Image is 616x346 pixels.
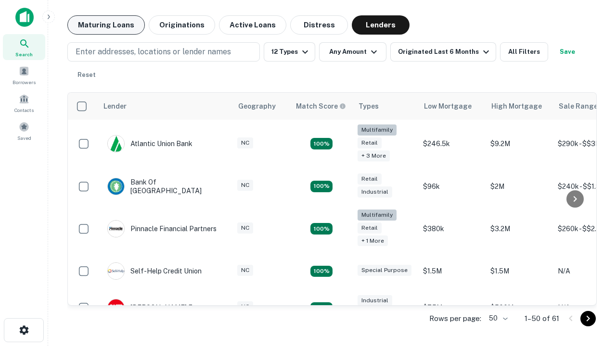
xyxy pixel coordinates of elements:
h6: Match Score [296,101,344,111]
td: $7.5M [418,289,486,326]
div: Pinnacle Financial Partners [107,220,217,237]
div: Matching Properties: 18, hasApolloMatch: undefined [310,223,333,235]
div: NC [237,180,253,191]
button: Originated Last 6 Months [390,42,496,62]
button: Distress [290,15,348,35]
div: Sale Range [559,100,598,112]
a: Borrowers [3,62,45,88]
img: picture [108,221,124,237]
div: Industrial [358,295,392,306]
img: picture [108,263,124,279]
div: NC [237,137,253,148]
span: Saved [17,134,31,142]
th: Lender [98,93,232,120]
p: 1–50 of 61 [525,313,559,324]
button: Go to next page [580,311,596,326]
div: Special Purpose [358,265,411,276]
div: Capitalize uses an advanced AI algorithm to match your search with the best lender. The match sco... [296,101,346,111]
th: Types [353,93,418,120]
img: picture [108,136,124,152]
th: Low Mortgage [418,93,486,120]
span: Search [15,50,33,58]
td: $380k [418,205,486,253]
p: Enter addresses, locations or lender names [76,46,231,58]
th: High Mortgage [486,93,553,120]
div: 50 [485,311,509,325]
p: Rows per page: [429,313,481,324]
div: NC [237,222,253,234]
div: Low Mortgage [424,100,472,112]
th: Capitalize uses an advanced AI algorithm to match your search with the best lender. The match sco... [290,93,353,120]
div: + 3 more [358,150,390,161]
div: Lender [103,100,127,112]
td: $96k [418,168,486,205]
iframe: Chat Widget [568,238,616,284]
a: Search [3,34,45,60]
td: $9.2M [486,120,553,168]
div: NC [237,265,253,276]
td: $246.5k [418,120,486,168]
div: Multifamily [358,210,397,221]
div: Retail [358,222,382,234]
div: Matching Properties: 15, hasApolloMatch: undefined [310,181,333,192]
div: NC [237,301,253,312]
td: $1.5M [418,253,486,289]
button: Maturing Loans [67,15,145,35]
div: Matching Properties: 10, hasApolloMatch: undefined [310,138,333,149]
div: [PERSON_NAME] Fargo [107,299,207,316]
button: Lenders [352,15,410,35]
div: Geography [238,100,276,112]
img: picture [108,299,124,316]
div: Matching Properties: 11, hasApolloMatch: undefined [310,266,333,277]
a: Contacts [3,90,45,116]
div: Industrial [358,186,392,198]
button: Save your search to get updates of matches that match your search criteria. [552,42,583,62]
a: Saved [3,118,45,144]
div: Atlantic Union Bank [107,135,192,152]
th: Geography [232,93,290,120]
td: $1.5M [486,253,553,289]
div: Bank Of [GEOGRAPHIC_DATA] [107,178,223,195]
div: Types [359,100,379,112]
button: Originations [149,15,215,35]
button: 12 Types [264,42,315,62]
div: Retail [358,173,382,185]
img: picture [108,178,124,195]
span: Borrowers [13,78,36,86]
td: $3.2M [486,205,553,253]
div: Retail [358,137,382,148]
img: capitalize-icon.png [15,8,34,27]
div: High Mortgage [491,100,542,112]
button: Active Loans [219,15,286,35]
div: Originated Last 6 Months [398,46,492,58]
button: Reset [71,65,102,85]
button: Any Amount [319,42,386,62]
div: Multifamily [358,124,397,136]
span: Contacts [14,106,34,114]
td: $2M [486,168,553,205]
div: Matching Properties: 14, hasApolloMatch: undefined [310,302,333,314]
button: Enter addresses, locations or lender names [67,42,260,62]
button: All Filters [500,42,548,62]
td: $500M [486,289,553,326]
div: + 1 more [358,235,388,247]
div: Self-help Credit Union [107,262,202,280]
